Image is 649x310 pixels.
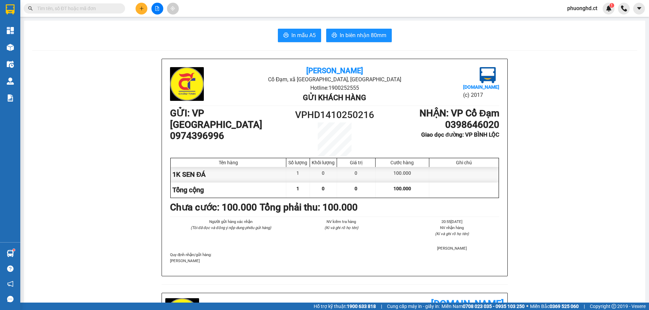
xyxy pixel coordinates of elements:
[431,298,504,309] b: [DOMAIN_NAME]
[463,304,525,309] strong: 0708 023 035 - 0935 103 250
[139,6,144,11] span: plus
[155,6,160,11] span: file-add
[310,167,337,182] div: 0
[347,304,376,309] strong: 1900 633 818
[293,108,376,122] h1: VPHD1410250216
[170,67,204,101] img: logo.jpg
[606,5,612,11] img: icon-new-feature
[7,265,14,272] span: question-circle
[611,304,616,309] span: copyright
[13,249,15,251] sup: 1
[526,305,528,308] span: ⚪️
[480,67,496,83] img: logo.jpg
[312,160,335,165] div: Khối lượng
[419,108,499,119] b: NHẬN : VP Cổ Đạm
[337,167,376,182] div: 0
[376,119,499,131] h1: 0398646020
[260,202,358,213] b: Tổng phải thu: 100.000
[431,160,497,165] div: Ghi chú
[7,281,14,287] span: notification
[562,4,603,12] span: phuonghd.ct
[621,5,627,11] img: phone-icon
[170,252,499,264] div: Quy định nhận/gửi hàng :
[584,303,585,310] span: |
[393,186,411,191] span: 100.000
[151,3,163,15] button: file-add
[306,66,363,75] b: [PERSON_NAME]
[314,303,376,310] span: Hỗ trợ kỹ thuật:
[28,6,33,11] span: search
[6,4,15,15] img: logo-vxr
[278,29,321,42] button: printerIn mẫu A5
[530,303,579,310] span: Miền Bắc
[463,84,499,90] b: [DOMAIN_NAME]
[610,3,613,8] span: 1
[167,3,179,15] button: aim
[381,303,382,310] span: |
[191,225,271,230] i: (Tôi đã đọc và đồng ý nộp dung phiếu gửi hàng)
[377,160,427,165] div: Cước hàng
[550,304,579,309] strong: 0369 525 060
[283,32,289,39] span: printer
[355,186,357,191] span: 0
[609,3,614,8] sup: 1
[170,108,262,130] b: GỬI : VP [GEOGRAPHIC_DATA]
[340,31,386,39] span: In biên nhận 80mm
[170,130,293,142] h1: 0974396996
[63,25,283,33] li: Hotline: 1900252555
[441,303,525,310] span: Miền Nam
[7,61,14,68] img: warehouse-icon
[405,219,499,225] li: 20:55[DATE]
[63,17,283,25] li: Cổ Đạm, xã [GEOGRAPHIC_DATA], [GEOGRAPHIC_DATA]
[7,27,14,34] img: dashboard-icon
[37,5,117,12] input: Tìm tên, số ĐT hoặc mã đơn
[8,49,101,72] b: GỬI : VP [GEOGRAPHIC_DATA]
[303,93,366,102] b: Gửi khách hàng
[405,225,499,231] li: NV nhận hàng
[7,94,14,102] img: solution-icon
[296,186,299,191] span: 1
[225,75,444,84] li: Cổ Đạm, xã [GEOGRAPHIC_DATA], [GEOGRAPHIC_DATA]
[184,219,278,225] li: Người gửi hàng xác nhận
[288,160,308,165] div: Số lượng
[286,167,310,182] div: 1
[136,3,147,15] button: plus
[435,231,469,236] i: (Kí và ghi rõ họ tên)
[387,303,440,310] span: Cung cấp máy in - giấy in:
[7,296,14,302] span: message
[172,160,284,165] div: Tên hàng
[633,3,645,15] button: caret-down
[421,131,499,138] b: Giao dọc đường: VP BÌNH LỘC
[7,78,14,85] img: warehouse-icon
[170,6,175,11] span: aim
[332,32,337,39] span: printer
[172,186,204,194] span: Tổng cộng
[405,245,499,251] li: [PERSON_NAME]
[463,91,499,99] li: (c) 2017
[322,186,324,191] span: 0
[636,5,642,11] span: caret-down
[376,167,429,182] div: 100.000
[324,225,358,230] i: (Kí và ghi rõ họ tên)
[225,84,444,92] li: Hotline: 1900252555
[7,44,14,51] img: warehouse-icon
[170,202,257,213] b: Chưa cước : 100.000
[291,31,316,39] span: In mẫu A5
[7,250,14,257] img: warehouse-icon
[294,219,388,225] li: NV kiểm tra hàng
[339,160,374,165] div: Giá trị
[8,8,42,42] img: logo.jpg
[171,167,286,182] div: 1K SEN ĐÁ
[326,29,392,42] button: printerIn biên nhận 80mm
[170,258,499,264] p: [PERSON_NAME]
